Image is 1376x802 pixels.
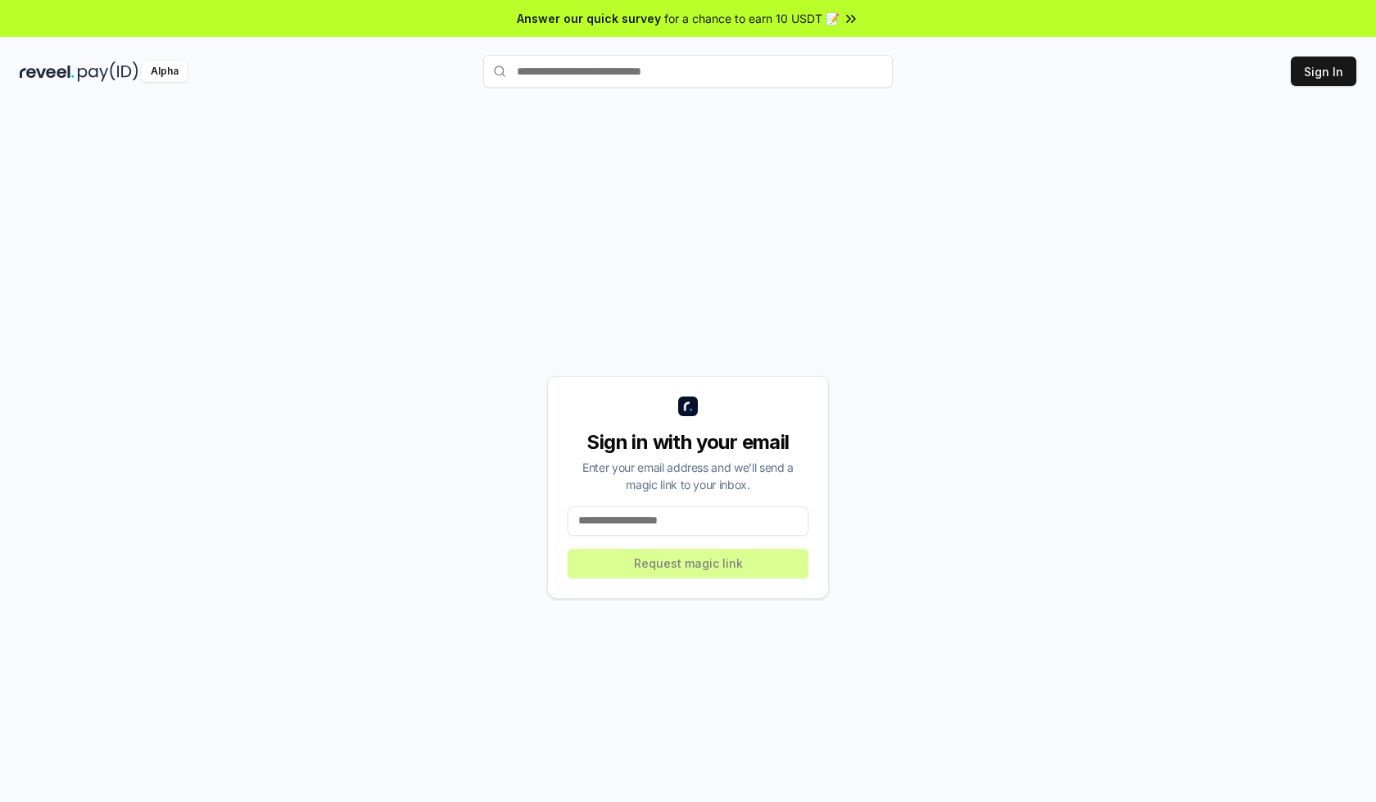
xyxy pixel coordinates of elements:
[78,61,138,82] img: pay_id
[20,61,75,82] img: reveel_dark
[142,61,188,82] div: Alpha
[568,459,808,493] div: Enter your email address and we’ll send a magic link to your inbox.
[517,10,661,27] span: Answer our quick survey
[1291,57,1356,86] button: Sign In
[664,10,840,27] span: for a chance to earn 10 USDT 📝
[568,429,808,455] div: Sign in with your email
[678,396,698,416] img: logo_small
